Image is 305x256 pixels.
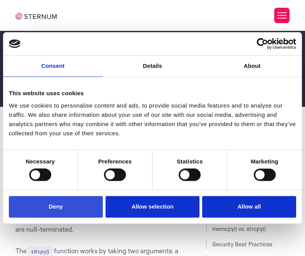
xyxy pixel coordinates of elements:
strong: Preferences [98,158,132,165]
a: Usercentrics Cookiebot - opens in a new window [229,38,296,49]
strong: Statistics [177,158,203,165]
img: logo [9,39,20,48]
strong: Necessary [26,158,55,165]
a: About [202,56,302,77]
button: Toggle Menu [274,8,290,23]
button: Deny [9,196,103,218]
div: This website uses cookies [9,89,296,98]
a: Consent [3,56,103,77]
button: Allow all [202,196,296,218]
img: sternum iot [15,13,57,20]
a: Details [103,56,203,77]
a: memcpy() vs. strcpy() [212,225,266,232]
strong: Marketing [251,158,278,165]
button: Allow selection [106,196,199,218]
div: We use cookies to personalise content and ads, to provide social media features and to analyse ou... [9,101,296,138]
a: Security Best Practices [212,241,272,248]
